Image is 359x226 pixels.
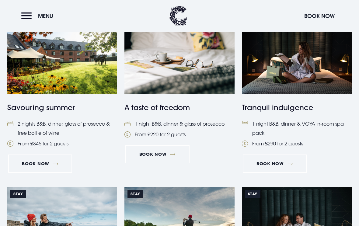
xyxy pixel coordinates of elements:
[10,190,26,198] span: STAY
[7,119,117,138] li: 2 nights B&B, dinner, glass of prosecco & free bottle of wine
[245,190,260,198] span: Stay
[124,21,234,94] img: https://clandeboyelodge.s3-assets.com/offer-thumbnails/taste-of-freedom-special-offers-2025.png
[242,119,352,138] li: 1 night B&B, dinner & VOYA in-room spa pack
[7,139,117,148] li: From £345 for 2 guests
[242,121,248,126] img: Bed
[8,155,72,173] a: Book Now
[169,6,187,26] img: Clandeboye Lodge
[242,21,352,148] a: Stay A woman opening a gift box of VOYA spa products Tranquil indulgence Bed1 night B&B, dinner &...
[125,145,189,163] a: Book Now
[124,131,131,137] img: Pound Coin
[7,141,13,147] img: Pound Coin
[7,121,13,126] img: Bed
[243,155,307,173] a: Book Now
[124,119,234,128] li: 1 night B&B, dinner & glass of prosecco
[124,130,234,139] li: From £220 for 2 guests
[127,190,143,198] span: Stay
[124,121,131,126] img: Bed
[242,139,352,148] li: From £290 for 2 guests
[21,9,56,23] button: Menu
[242,21,352,94] img: A woman opening a gift box of VOYA spa products
[7,21,117,148] a: STAY https://clandeboyelodge.s3-assets.com/offer-thumbnails/Savouring-Summer.png Savouring summer...
[124,21,234,139] a: Stay https://clandeboyelodge.s3-assets.com/offer-thumbnails/taste-of-freedom-special-offers-2025....
[301,9,338,23] button: Book Now
[7,102,117,113] h4: Savouring summer
[242,102,352,113] h4: Tranquil indulgence
[124,102,234,113] h4: A taste of freedom
[38,12,53,19] span: Menu
[242,141,248,147] img: Pound Coin
[7,21,117,94] img: https://clandeboyelodge.s3-assets.com/offer-thumbnails/Savouring-Summer.png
